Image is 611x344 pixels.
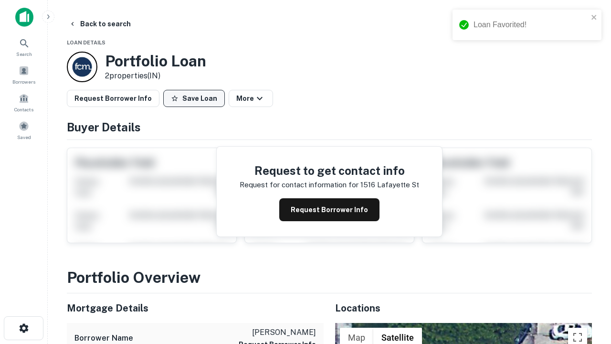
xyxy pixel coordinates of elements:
[67,266,592,289] h3: Portfolio Overview
[474,19,588,31] div: Loan Favorited!
[67,90,159,107] button: Request Borrower Info
[240,179,358,191] p: Request for contact information for
[360,179,419,191] p: 1516 lafayette st
[229,90,273,107] button: More
[3,89,45,115] a: Contacts
[12,78,35,86] span: Borrowers
[105,52,206,70] h3: Portfolio Loan
[163,90,225,107] button: Save Loan
[240,162,419,179] h4: Request to get contact info
[3,117,45,143] a: Saved
[279,198,379,221] button: Request Borrower Info
[17,133,31,141] span: Saved
[3,34,45,60] a: Search
[67,40,105,45] span: Loan Details
[65,15,135,32] button: Back to search
[15,8,33,27] img: capitalize-icon.png
[105,70,206,82] p: 2 properties (IN)
[3,62,45,87] a: Borrowers
[239,327,316,338] p: [PERSON_NAME]
[67,118,592,136] h4: Buyer Details
[14,106,33,113] span: Contacts
[16,50,32,58] span: Search
[74,333,133,344] h6: Borrower Name
[67,301,324,315] h5: Mortgage Details
[591,13,598,22] button: close
[335,301,592,315] h5: Locations
[563,237,611,283] iframe: Chat Widget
